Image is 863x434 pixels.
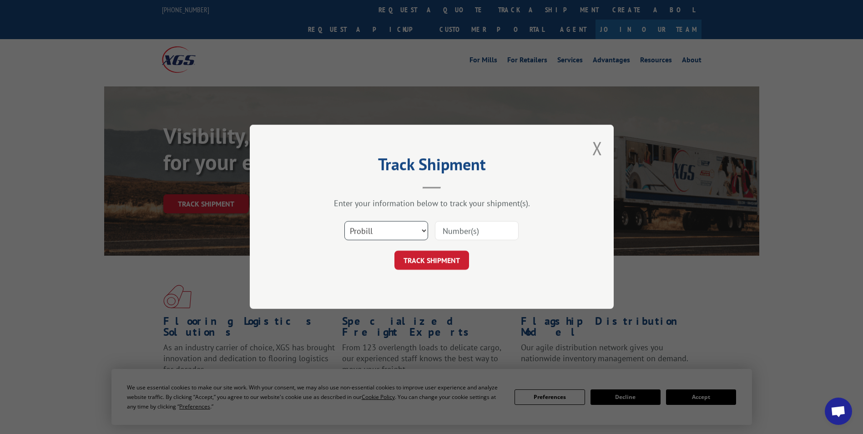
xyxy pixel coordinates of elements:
div: Open chat [825,398,852,425]
input: Number(s) [435,222,519,241]
h2: Track Shipment [295,158,568,175]
div: Enter your information below to track your shipment(s). [295,198,568,209]
button: TRACK SHIPMENT [394,251,469,270]
button: Close modal [592,136,602,160]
